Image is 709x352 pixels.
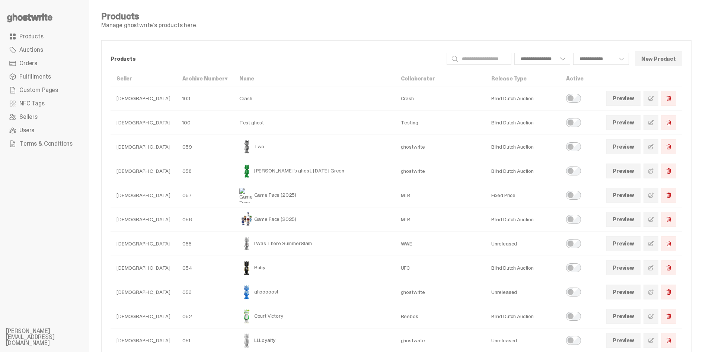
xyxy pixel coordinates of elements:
[485,207,560,232] td: Blind Dutch Auction
[19,47,43,53] span: Auctions
[19,114,38,120] span: Sellers
[606,212,641,227] a: Preview
[182,75,227,82] a: Archive Number▾
[395,135,485,159] td: ghostwrite
[233,304,395,329] td: Court Victory
[111,111,176,135] td: [DEMOGRAPHIC_DATA]
[485,256,560,280] td: Blind Dutch Auction
[395,232,485,256] td: WWE
[239,236,254,251] img: I Was There SummerSlam
[233,86,395,111] td: Crash
[6,137,83,150] a: Terms & Conditions
[233,207,395,232] td: Game Face (2025)
[606,91,641,106] a: Preview
[239,164,254,178] img: Schrödinger's ghost: Sunday Green
[661,309,676,324] button: Delete Product
[661,285,676,299] button: Delete Product
[176,232,233,256] td: 055
[111,304,176,329] td: [DEMOGRAPHIC_DATA]
[176,159,233,183] td: 058
[111,159,176,183] td: [DEMOGRAPHIC_DATA]
[606,164,641,178] a: Preview
[239,285,254,299] img: ghooooost
[661,139,676,154] button: Delete Product
[6,70,83,83] a: Fulfillments
[485,280,560,304] td: Unreleased
[101,12,197,21] h4: Products
[176,256,233,280] td: 054
[233,256,395,280] td: Ruby
[661,212,676,227] button: Delete Product
[19,60,37,66] span: Orders
[176,86,233,111] td: 103
[606,333,641,348] a: Preview
[395,71,485,86] th: Collaborator
[6,328,95,346] li: [PERSON_NAME][EMAIL_ADDRESS][DOMAIN_NAME]
[176,280,233,304] td: 053
[6,57,83,70] a: Orders
[606,139,641,154] a: Preview
[233,280,395,304] td: ghooooost
[6,30,83,43] a: Products
[485,159,560,183] td: Blind Dutch Auction
[485,111,560,135] td: Blind Dutch Auction
[111,207,176,232] td: [DEMOGRAPHIC_DATA]
[606,188,641,203] a: Preview
[606,309,641,324] a: Preview
[395,280,485,304] td: ghostwrite
[485,183,560,207] td: Fixed Price
[176,111,233,135] td: 100
[395,159,485,183] td: ghostwrite
[225,75,227,82] span: ▾
[6,124,83,137] a: Users
[19,34,44,39] span: Products
[111,232,176,256] td: [DEMOGRAPHIC_DATA]
[606,236,641,251] a: Preview
[19,141,73,147] span: Terms & Conditions
[485,71,560,86] th: Release Type
[661,164,676,178] button: Delete Product
[233,135,395,159] td: Two
[19,101,45,107] span: NFC Tags
[485,86,560,111] td: Blind Dutch Auction
[233,183,395,207] td: Game Face (2025)
[606,285,641,299] a: Preview
[661,91,676,106] button: Delete Product
[111,135,176,159] td: [DEMOGRAPHIC_DATA]
[606,260,641,275] a: Preview
[661,115,676,130] button: Delete Product
[111,280,176,304] td: [DEMOGRAPHIC_DATA]
[111,71,176,86] th: Seller
[176,183,233,207] td: 057
[239,309,254,324] img: Court Victory
[566,75,583,82] a: Active
[239,212,254,227] img: Game Face (2025)
[101,22,197,28] p: Manage ghostwrite's products here.
[6,83,83,97] a: Custom Pages
[661,260,676,275] button: Delete Product
[176,207,233,232] td: 056
[395,207,485,232] td: MLB
[19,74,51,80] span: Fulfillments
[233,71,395,86] th: Name
[176,304,233,329] td: 052
[111,256,176,280] td: [DEMOGRAPHIC_DATA]
[661,333,676,348] button: Delete Product
[19,127,34,133] span: Users
[19,87,58,93] span: Custom Pages
[6,97,83,110] a: NFC Tags
[233,111,395,135] td: Test ghost
[239,260,254,275] img: Ruby
[395,183,485,207] td: MLB
[6,43,83,57] a: Auctions
[635,51,682,66] button: New Product
[6,110,83,124] a: Sellers
[111,56,441,61] p: Products
[239,139,254,154] img: Two
[176,135,233,159] td: 059
[485,135,560,159] td: Blind Dutch Auction
[395,256,485,280] td: UFC
[661,236,676,251] button: Delete Product
[485,232,560,256] td: Unreleased
[239,188,254,203] img: Game Face (2025)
